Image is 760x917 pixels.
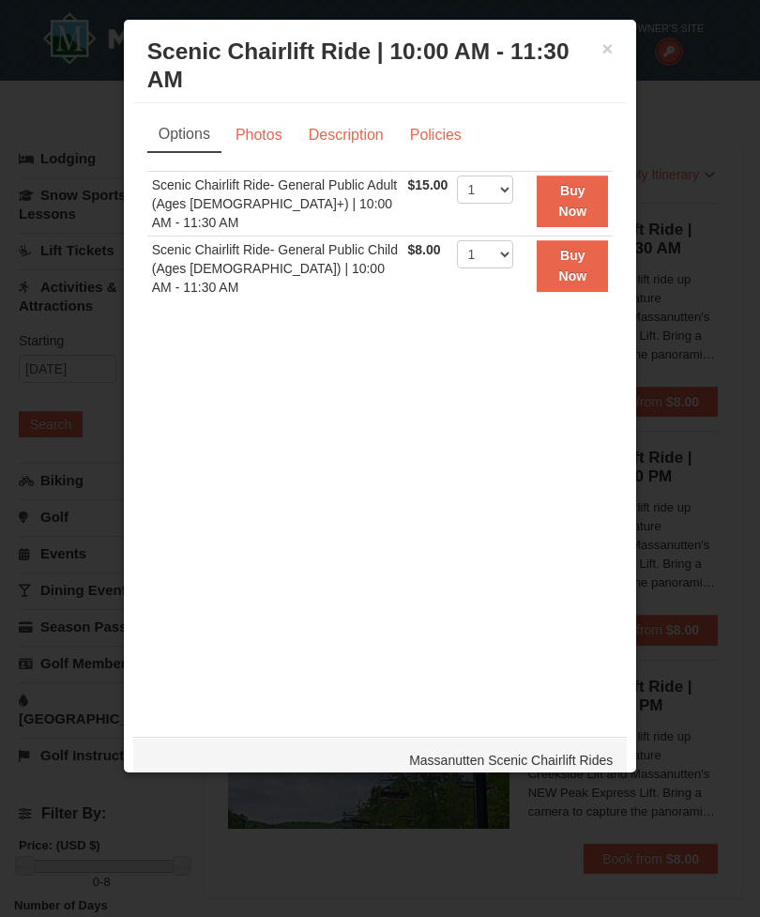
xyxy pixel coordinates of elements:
a: Policies [398,117,474,153]
strong: Buy Now [559,248,587,283]
span: $15.00 [408,177,448,192]
span: $8.00 [408,242,441,257]
div: Massanutten Scenic Chairlift Rides [133,737,628,784]
a: Description [296,117,396,153]
button: Buy Now [537,240,608,292]
a: Photos [223,117,295,153]
button: × [602,39,614,58]
button: Buy Now [537,176,608,227]
a: Options [147,117,221,153]
strong: Buy Now [559,183,587,219]
h3: Scenic Chairlift Ride | 10:00 AM - 11:30 AM [147,38,614,94]
td: Scenic Chairlift Ride- General Public Child (Ages [DEMOGRAPHIC_DATA]) | 10:00 AM - 11:30 AM [147,237,403,301]
td: Scenic Chairlift Ride- General Public Adult (Ages [DEMOGRAPHIC_DATA]+) | 10:00 AM - 11:30 AM [147,172,403,237]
